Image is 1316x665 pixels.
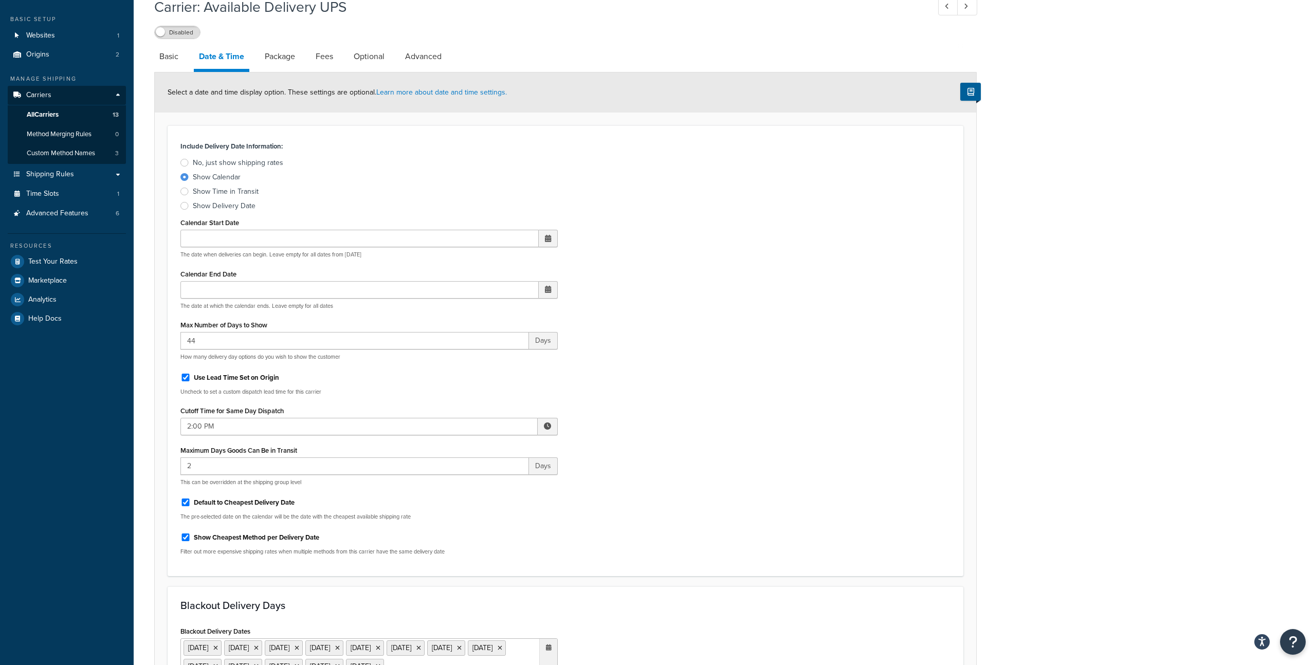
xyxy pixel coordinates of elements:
span: Custom Method Names [27,149,95,158]
label: Show Cheapest Method per Delivery Date [194,533,319,542]
li: [DATE] [224,640,262,656]
li: Advanced Features [8,204,126,223]
a: Optional [349,44,390,69]
span: 13 [113,110,119,119]
span: Analytics [28,295,57,304]
a: Fees [310,44,338,69]
div: No, just show shipping rates [193,158,283,168]
span: Origins [26,50,49,59]
div: Resources [8,242,126,250]
p: How many delivery day options do you wish to show the customer [180,353,558,361]
li: Websites [8,26,126,45]
span: All Carriers [27,110,59,119]
p: The date when deliveries can begin. Leave empty for all dates from [DATE] [180,251,558,258]
span: 2 [116,50,119,59]
span: Days [529,332,558,349]
div: Show Time in Transit [193,187,259,197]
a: Carriers [8,86,126,105]
p: Filter out more expensive shipping rates when multiple methods from this carrier have the same de... [180,548,558,556]
h3: Blackout Delivery Days [180,600,951,611]
label: Maximum Days Goods Can Be in Transit [180,447,297,454]
li: [DATE] [346,640,384,656]
a: Marketplace [8,271,126,290]
span: Advanced Features [26,209,88,218]
li: [DATE] [184,640,222,656]
li: [DATE] [305,640,343,656]
a: Analytics [8,290,126,309]
li: Time Slots [8,184,126,204]
span: Carriers [26,91,51,100]
p: Uncheck to set a custom dispatch lead time for this carrier [180,388,558,396]
label: Cutoff Time for Same Day Dispatch [180,407,284,415]
li: [DATE] [265,640,303,656]
span: 3 [115,149,119,158]
li: [DATE] [427,640,465,656]
label: Max Number of Days to Show [180,321,267,329]
div: Manage Shipping [8,75,126,83]
div: Show Calendar [193,172,241,182]
label: Blackout Delivery Dates [180,627,250,635]
span: Select a date and time display option. These settings are optional. [168,87,507,98]
span: Method Merging Rules [27,130,92,139]
span: 1 [117,31,119,40]
span: Marketplace [28,276,67,285]
span: Time Slots [26,190,59,198]
li: Custom Method Names [8,144,126,163]
span: Test Your Rates [28,257,78,266]
button: Open Resource Center [1280,629,1306,655]
span: 6 [116,209,119,218]
span: 0 [115,130,119,139]
label: Calendar Start Date [180,219,239,227]
span: Days [529,457,558,475]
a: Test Your Rates [8,252,126,271]
a: Basic [154,44,184,69]
li: Origins [8,45,126,64]
a: Custom Method Names3 [8,144,126,163]
span: 1 [117,190,119,198]
div: Basic Setup [8,15,126,24]
label: Use Lead Time Set on Origin [194,373,279,382]
a: Advanced Features6 [8,204,126,223]
span: Websites [26,31,55,40]
li: Method Merging Rules [8,125,126,144]
a: Method Merging Rules0 [8,125,126,144]
label: Disabled [155,26,200,39]
label: Include Delivery Date Information: [180,139,283,154]
a: Learn more about date and time settings. [376,87,507,98]
p: The pre-selected date on the calendar will be the date with the cheapest available shipping rate [180,513,558,521]
button: Show Help Docs [960,83,981,101]
li: [DATE] [387,640,425,656]
label: Default to Cheapest Delivery Date [194,498,295,507]
a: Package [260,44,300,69]
label: Calendar End Date [180,270,236,278]
li: Carriers [8,86,126,164]
a: Date & Time [194,44,249,72]
a: Origins2 [8,45,126,64]
a: Websites1 [8,26,126,45]
span: Help Docs [28,315,62,323]
div: Show Delivery Date [193,201,255,211]
li: [DATE] [468,640,506,656]
p: This can be overridden at the shipping group level [180,478,558,486]
a: Advanced [400,44,447,69]
a: AllCarriers13 [8,105,126,124]
a: Help Docs [8,309,126,328]
a: Shipping Rules [8,165,126,184]
span: Shipping Rules [26,170,74,179]
p: The date at which the calendar ends. Leave empty for all dates [180,302,558,310]
a: Time Slots1 [8,184,126,204]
